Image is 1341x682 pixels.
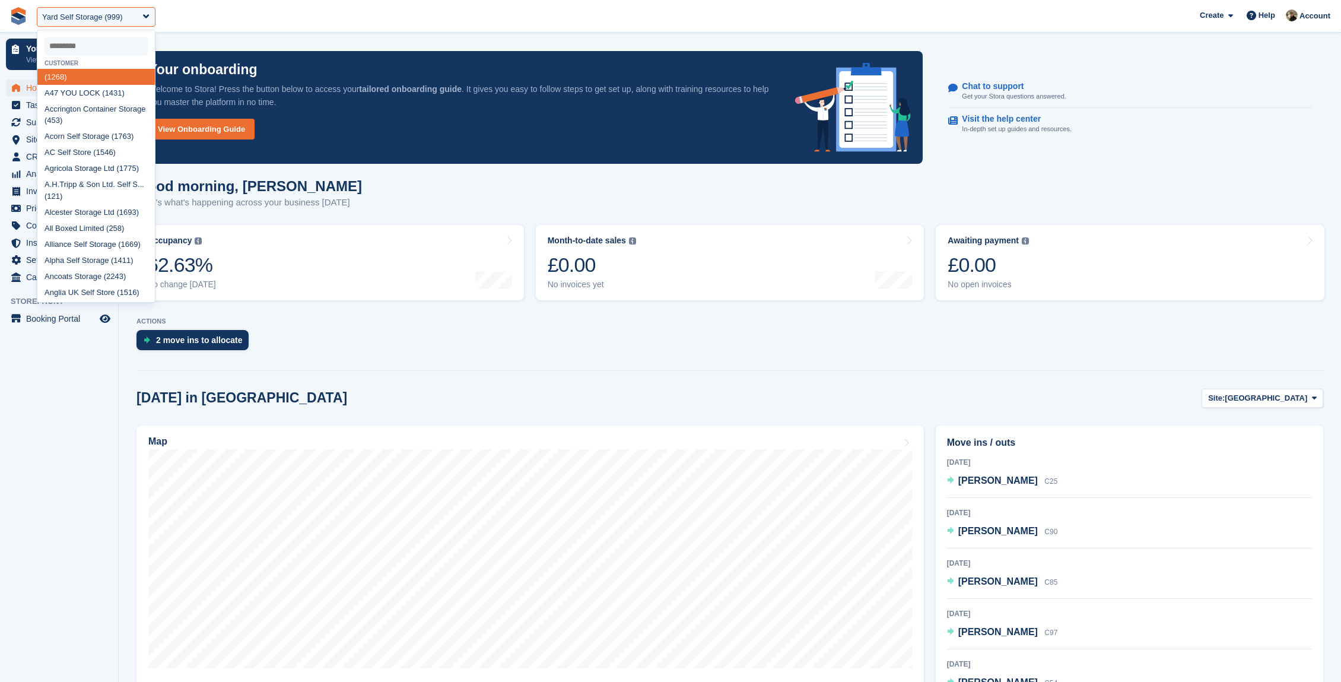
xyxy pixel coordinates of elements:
p: View next steps [26,55,97,65]
span: Create [1200,9,1224,21]
div: All Boxed Limited (258) [37,220,155,236]
span: Insurance [26,234,97,251]
a: Visit the help center In-depth set up guides and resources. [948,108,1312,140]
h2: Move ins / outs [947,436,1312,450]
div: No open invoices [948,280,1029,290]
a: menu [6,80,112,96]
span: Analytics [26,166,97,182]
a: [PERSON_NAME] C25 [947,474,1058,489]
div: Alcester Storage Ltd (1693) [37,204,155,220]
a: Occupancy 62.63% No change [DATE] [135,225,524,300]
p: Your onboarding [26,45,97,53]
div: [DATE] [947,558,1312,569]
span: Home [26,80,97,96]
a: Month-to-date sales £0.00 No invoices yet [536,225,924,300]
a: menu [6,269,112,286]
img: icon-info-grey-7440780725fd019a000dd9b08b2336e03edf1995a4989e88bcd33f0948082b44.svg [629,237,636,245]
div: Occupancy [147,236,192,246]
span: Invoices [26,183,97,199]
img: onboarding-info-6c161a55d2c0e0a8cae90662b2fe09162a5109e8cc188191df67fb4f79e88e88.svg [795,63,911,152]
span: Help [1259,9,1275,21]
p: Your onboarding [148,63,258,77]
h2: [DATE] in [GEOGRAPHIC_DATA] [136,390,347,406]
span: [PERSON_NAME] [958,627,1038,637]
p: Chat to support [962,81,1056,91]
span: Capital [26,269,97,286]
h2: Map [148,436,167,447]
div: Yard Self Storage (999) [42,11,123,23]
img: move_ins_to_allocate_icon-fdf77a2bb77ea45bf5b3d319d69a93e2d87916cf1d5bf7949dd705db3b84f3ca.svg [144,337,150,344]
a: menu [6,148,112,165]
div: A47 YOU LOCK (1431) [37,85,155,101]
div: Accrington Container Storage (453) [37,101,155,129]
a: [PERSON_NAME] C97 [947,625,1058,640]
div: A.H.Tripp & Son Ltd. Self S... (121) [37,177,155,205]
p: Get your Stora questions answered. [962,91,1066,101]
span: [PERSON_NAME] [958,576,1038,586]
span: Site: [1208,392,1225,404]
p: Welcome to Stora! Press the button below to access your . It gives you easy to follow steps to ge... [148,83,776,109]
a: menu [6,234,112,251]
span: Tasks [26,97,97,113]
div: No invoices yet [548,280,636,290]
span: Settings [26,252,97,268]
div: Ancoats Storage (2243) [37,268,155,284]
div: (1268) [37,69,155,85]
span: [PERSON_NAME] [958,526,1038,536]
div: Anglia UK Self Store (1516) [37,284,155,300]
button: Site: [GEOGRAPHIC_DATA] [1202,389,1323,408]
div: 2 move ins to allocate [156,335,243,345]
a: 2 move ins to allocate [136,330,255,356]
strong: tailored onboarding guide [359,84,462,94]
a: [PERSON_NAME] C90 [947,524,1058,540]
p: Here's what's happening across your business [DATE] [136,196,362,210]
a: Awaiting payment £0.00 No open invoices [936,225,1324,300]
div: £0.00 [948,253,1029,277]
div: Customer [37,60,155,66]
p: ACTIONS [136,318,1323,325]
span: Storefront [11,296,118,307]
a: [PERSON_NAME] C85 [947,575,1058,590]
div: 62.63% [147,253,216,277]
img: icon-info-grey-7440780725fd019a000dd9b08b2336e03edf1995a4989e88bcd33f0948082b44.svg [195,237,202,245]
div: Month-to-date sales [548,236,626,246]
p: In-depth set up guides and resources. [962,124,1072,134]
p: Visit the help center [962,114,1062,124]
img: icon-info-grey-7440780725fd019a000dd9b08b2336e03edf1995a4989e88bcd33f0948082b44.svg [1022,237,1029,245]
div: Alliance Self Storage (1669) [37,236,155,252]
span: C97 [1044,629,1057,637]
div: Alpha Self Storage (1411) [37,252,155,268]
a: Chat to support Get your Stora questions answered. [948,75,1312,108]
span: Coupons [26,217,97,234]
a: menu [6,252,112,268]
a: menu [6,183,112,199]
a: Your onboarding View next steps [6,39,112,70]
a: Preview store [98,312,112,326]
a: menu [6,114,112,131]
span: C85 [1044,578,1057,586]
div: No change [DATE] [147,280,216,290]
a: menu [6,131,112,148]
div: AC Self Store (1546) [37,145,155,161]
div: [DATE] [947,608,1312,619]
span: CRM [26,148,97,165]
a: menu [6,217,112,234]
img: stora-icon-8386f47178a22dfd0bd8f6a31ec36ba5ce8667c1dd55bd0f319d3a0aa187defe.svg [9,7,27,25]
a: menu [6,97,112,113]
span: C25 [1044,477,1057,486]
div: £0.00 [548,253,636,277]
a: menu [6,200,112,217]
span: Account [1299,10,1330,22]
div: [DATE] [947,507,1312,518]
span: [GEOGRAPHIC_DATA] [1225,392,1307,404]
h1: Good morning, [PERSON_NAME] [136,178,362,194]
div: Agricola Storage Ltd (1775) [37,161,155,177]
div: [DATE] [947,659,1312,670]
span: Subscriptions [26,114,97,131]
a: View Onboarding Guide [148,119,255,139]
span: Sites [26,131,97,148]
span: Booking Portal [26,310,97,327]
div: Acorn Self Storage (1763) [37,129,155,145]
span: Pricing [26,200,97,217]
span: C90 [1044,528,1057,536]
